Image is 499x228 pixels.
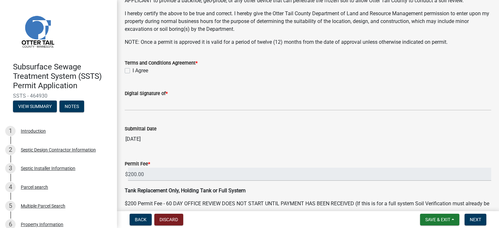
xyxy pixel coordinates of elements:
[465,214,486,225] button: Next
[21,129,46,133] div: Introduction
[13,7,62,55] img: Otter Tail County, Minnesota
[130,214,152,225] button: Back
[135,217,147,222] span: Back
[133,67,148,75] label: I Agree
[13,104,57,110] wm-modal-confirm: Summary
[21,222,63,227] div: Property Information
[125,162,150,166] label: Permit Fee
[125,187,246,194] strong: Tank Replacement Only, Holding Tank or Full System
[420,214,459,225] button: Save & Exit
[13,93,104,99] span: SSTS - 464930
[125,61,198,66] label: Terms and Conditions Agreement
[154,214,183,225] button: Discard
[125,91,168,96] label: Digital Signature of
[470,217,481,222] span: Next
[5,145,16,155] div: 2
[5,201,16,211] div: 5
[125,127,157,131] label: Submittal Date
[59,104,84,110] wm-modal-confirm: Notes
[21,148,96,152] div: Septic Design Contractor Information
[21,166,75,171] div: Septic Installer Information
[125,168,128,181] span: $
[5,163,16,174] div: 3
[13,101,57,112] button: View Summary
[125,200,491,215] p: $200 Permit Fee - 60 DAY OFFICE REVIEW DOES NOT START UNTIL PAYMENT HAS BEEN RECEIVED (If this is...
[59,101,84,112] button: Notes
[125,10,491,33] p: I hereby certify the above to be true and correct. I hereby give the Otter Tail County Department...
[13,62,112,90] h4: Subsurface Sewage Treatment System (SSTS) Permit Application
[125,38,491,46] p: NOTE: Once a permit is approved it is valid for a period of twelve (12) months from the date of a...
[21,185,48,189] div: Parcel search
[5,126,16,136] div: 1
[425,217,450,222] span: Save & Exit
[21,204,65,208] div: Multiple Parcel Search
[5,182,16,192] div: 4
